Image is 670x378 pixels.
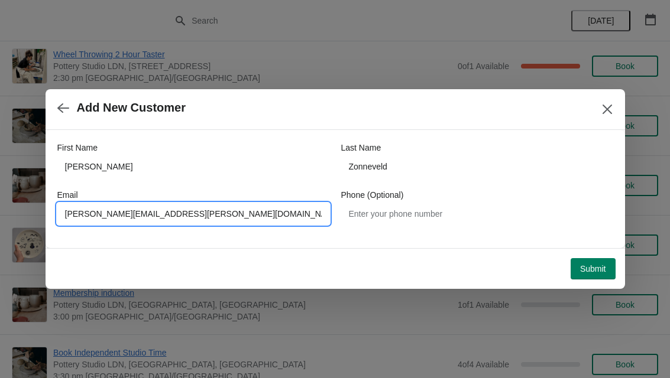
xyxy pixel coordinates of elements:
input: Enter your email [57,203,329,224]
label: Email [57,189,78,201]
input: Smith [341,156,613,177]
label: Phone (Optional) [341,189,404,201]
span: Submit [580,264,606,273]
input: John [57,156,329,177]
label: Last Name [341,142,381,154]
input: Enter your phone number [341,203,613,224]
button: Close [597,99,618,120]
h2: Add New Customer [77,101,186,115]
label: First Name [57,142,98,154]
button: Submit [571,258,616,279]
